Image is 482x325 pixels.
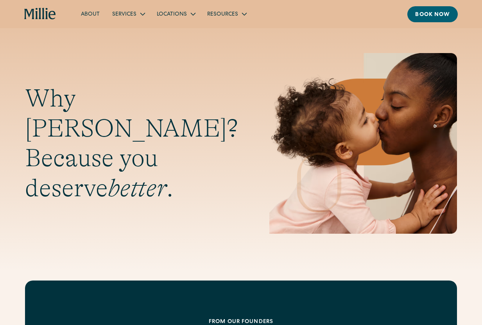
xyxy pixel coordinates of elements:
div: Resources [201,7,252,20]
h1: Why [PERSON_NAME]? Because you deserve . [25,83,238,203]
div: Resources [207,11,238,19]
div: Locations [151,7,201,20]
div: Services [112,11,136,19]
img: Mother and baby sharing a kiss, highlighting the emotional bond and nurturing care at the heart o... [269,53,457,234]
div: Locations [157,11,187,19]
a: home [24,8,56,20]
em: better [108,174,167,202]
div: Book now [415,11,450,19]
a: Book now [407,6,458,22]
a: About [75,7,106,20]
div: Services [106,7,151,20]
